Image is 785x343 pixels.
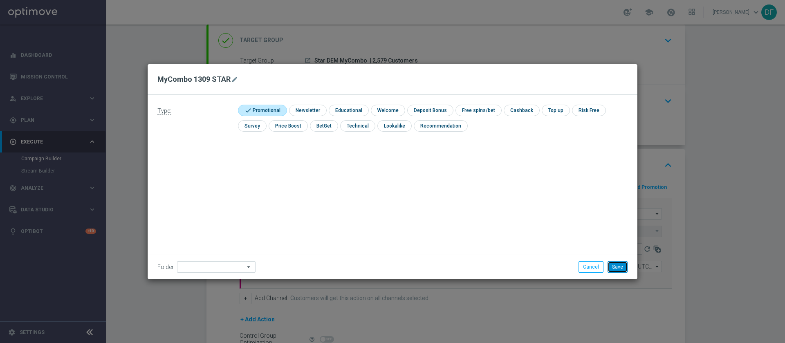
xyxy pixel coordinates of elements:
[231,74,241,84] button: mode_edit
[245,262,253,272] i: arrow_drop_down
[579,261,603,273] button: Cancel
[157,264,174,271] label: Folder
[608,261,628,273] button: Save
[157,108,171,114] span: Type:
[231,76,238,83] i: mode_edit
[157,74,231,84] h2: MyCombo 1309 STAR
